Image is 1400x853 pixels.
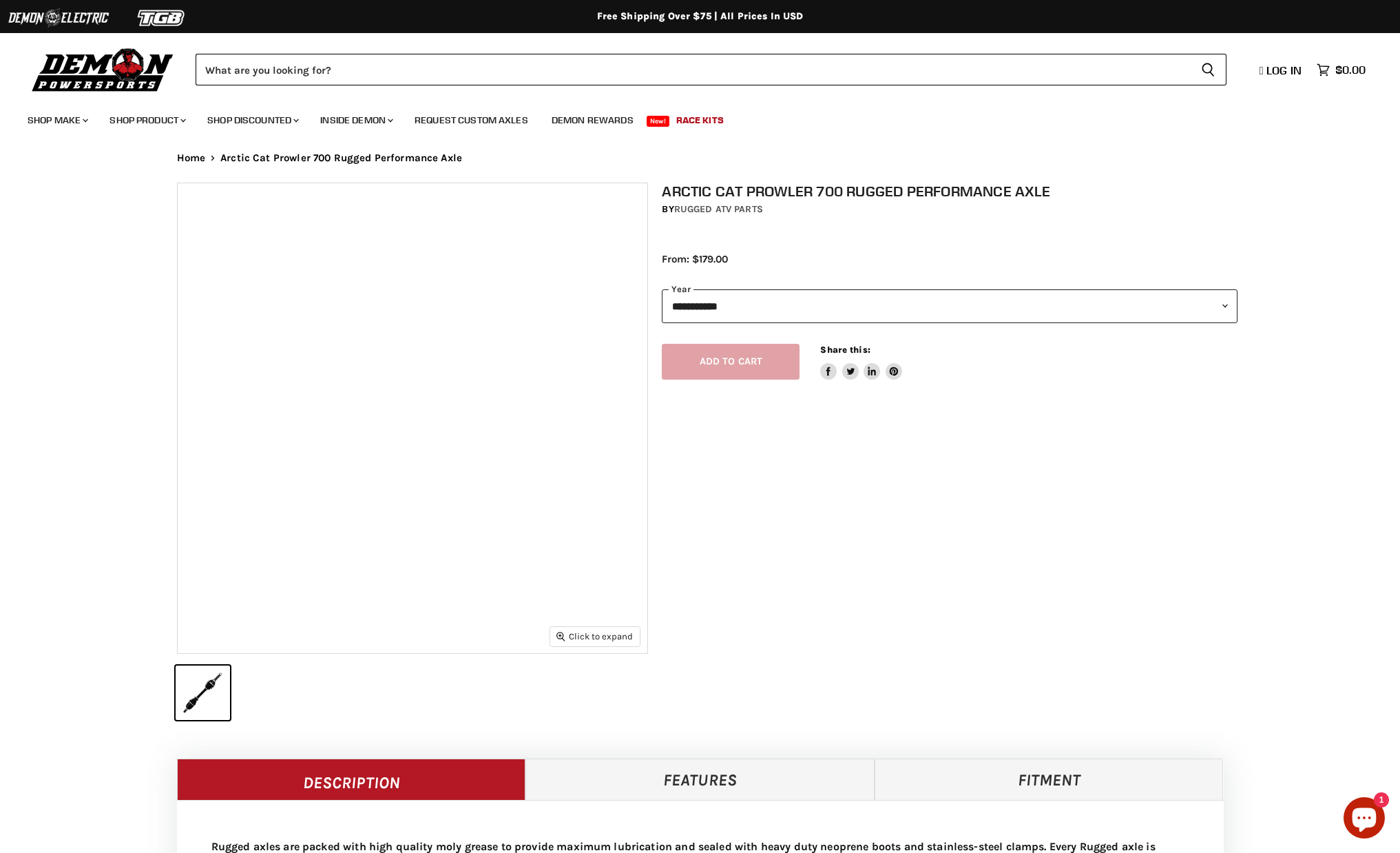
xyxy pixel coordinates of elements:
[99,106,194,134] a: Shop Product
[875,759,1224,800] a: Fitment
[404,106,539,134] a: Request Custom Axles
[820,345,870,355] span: Share this:
[662,253,728,265] span: From: $179.00
[196,54,1226,85] form: Product
[662,183,1237,200] h1: Arctic Cat Prowler 700 Rugged Performance Axle
[662,202,1237,217] div: by
[541,106,644,134] a: Demon Rewards
[220,152,462,164] span: Arctic Cat Prowler 700 Rugged Performance Axle
[666,106,734,134] a: Race Kits
[674,203,763,215] a: Rugged ATV Parts
[7,5,110,31] img: Demon Electric Logo 2
[149,10,1251,23] div: Free Shipping Over $75 | All Prices In USD
[177,152,206,164] a: Home
[310,106,401,134] a: Inside Demon
[28,45,178,94] img: Demon Powersports
[17,106,96,134] a: Shop Make
[662,289,1237,323] select: year
[1266,63,1302,77] span: Log in
[1253,64,1310,76] a: Log in
[196,54,1190,85] input: Search
[1335,63,1366,76] span: $0.00
[149,152,1251,164] nav: Breadcrumbs
[177,759,526,800] a: Description
[197,106,307,134] a: Shop Discounted
[556,631,633,641] span: Click to expand
[110,5,213,31] img: TGB Logo 2
[820,344,902,380] aside: Share this:
[525,759,875,800] a: Features
[647,116,670,127] span: New!
[17,101,1362,134] ul: Main menu
[1339,797,1389,842] inbox-online-store-chat: Shopify online store chat
[550,627,640,646] button: Click to expand
[1190,54,1226,85] button: Search
[176,666,230,720] button: IMAGE thumbnail
[1310,60,1372,80] a: $0.00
